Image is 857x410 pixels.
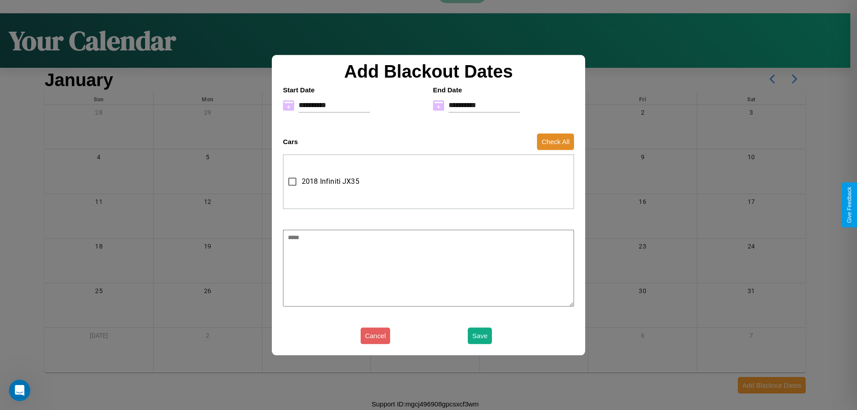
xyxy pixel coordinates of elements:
h4: Start Date [283,86,424,94]
div: Give Feedback [846,187,853,223]
h4: Cars [283,138,298,145]
button: Save [468,327,492,344]
button: Cancel [361,327,391,344]
button: Check All [537,133,574,150]
iframe: Intercom live chat [9,380,30,401]
h2: Add Blackout Dates [279,62,578,82]
span: 2018 Infiniti JX35 [302,176,359,187]
h4: End Date [433,86,574,94]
